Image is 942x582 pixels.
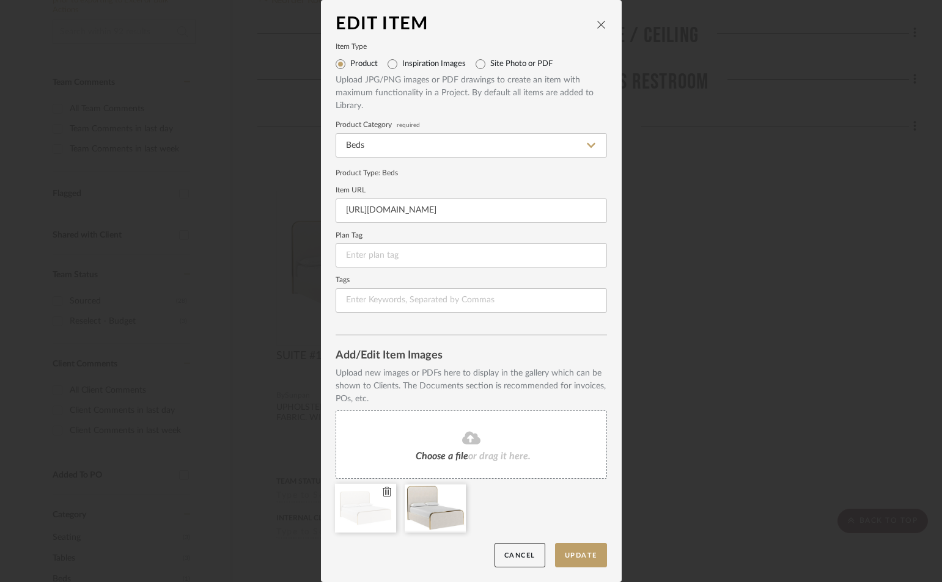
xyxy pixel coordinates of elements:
[336,367,607,406] div: Upload new images or PDFs here to display in the gallery which can be shown to Clients. The Docum...
[336,44,607,50] label: Item Type
[555,543,607,568] button: Update
[336,15,596,34] div: Edit Item
[350,59,378,69] label: Product
[490,59,553,69] label: Site Photo or PDF
[468,451,531,461] span: or drag it here.
[336,243,607,267] input: Enter plan tag
[336,133,607,158] input: Type a category to search and select
[336,122,607,128] label: Product Category
[336,74,607,112] div: Upload JPG/PNG images or PDF drawings to create an item with maximum functionality in a Project. ...
[397,123,420,128] span: required
[416,451,468,461] span: Choose a file
[336,187,607,194] label: Item URL
[336,167,607,178] div: Product Type
[336,198,607,223] input: Enter URL
[336,288,607,313] input: Enter Keywords, Separated by Commas
[596,19,607,30] button: close
[378,169,398,176] span: : Beds
[336,350,607,362] div: Add/Edit Item Images
[336,233,607,239] label: Plan Tag
[336,277,607,283] label: Tags
[336,54,607,74] mat-radio-group: Select item type
[402,59,466,69] label: Inspiration Images
[495,543,545,568] button: Cancel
